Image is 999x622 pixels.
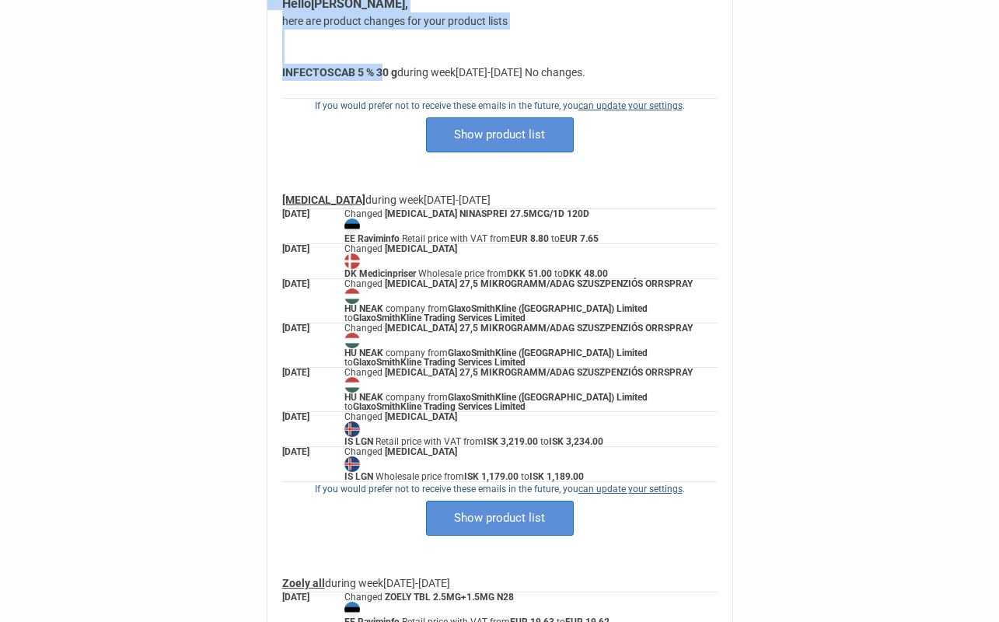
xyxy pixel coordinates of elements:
span: from [428,392,648,403]
b: [MEDICAL_DATA] NINASPREI 27.5MCG/1D 120D [385,208,589,219]
span: to [344,357,526,368]
span: Changed [344,592,382,603]
span: [DATE] [491,66,522,79]
b: [DATE] [282,208,309,219]
span: Changed [344,243,382,254]
span: from [463,436,538,447]
b: ISK 3,219.00 [484,436,538,447]
b: ZOELY TBL 2.5MG+1.5MG N28 [385,592,514,603]
b: [MEDICAL_DATA] 27,5 MIKROGRAMM/ADAG SZUSZPENZIÓS ORRSPRAY [385,323,693,334]
b: [MEDICAL_DATA] [385,411,457,422]
b: [MEDICAL_DATA] [385,446,457,457]
span: [DATE] [456,66,487,79]
b: NEAK [359,303,383,314]
span: Changed [344,411,382,422]
span: [DATE] [418,577,450,589]
b: IS [344,471,353,482]
div: If you would prefer not to receive these emails in the future, you . [282,98,718,113]
b: [MEDICAL_DATA] [385,243,457,254]
b: DK [344,268,357,279]
b: [DATE] [282,411,309,422]
span: from [428,303,648,314]
b: GlaxoSmithKline ([GEOGRAPHIC_DATA]) Limited [448,303,648,314]
b: HU [344,392,357,403]
b: [DATE] [282,323,309,334]
b: NEAK [359,392,383,403]
a: Zoely all [282,577,325,589]
span: from [487,268,552,279]
span: Changed [344,446,382,457]
b: DKK 51.00 [507,268,552,279]
b: EUR 8.80 [510,233,549,244]
b: ISK 1,179.00 [464,471,519,482]
b: LGN [355,436,373,447]
b: GlaxoSmithKline ([GEOGRAPHIC_DATA]) Limited [448,348,648,358]
span: [DATE] [383,577,415,589]
span: from [444,471,519,482]
span: to [551,233,599,244]
a: Show product list [426,501,574,536]
span: [DATE] [424,194,456,206]
span: Retail price with VAT [375,436,461,447]
span: Changed [344,323,382,334]
a: INFECTOSCAB 5 % 30 g [282,66,397,79]
span: Wholesale price [418,268,484,279]
b: DKK 48.00 [563,268,608,279]
b: GlaxoSmithKline Trading Services Limited [353,401,526,412]
b: HU [344,303,357,314]
span: from [490,233,549,244]
a: [MEDICAL_DATA] [282,194,365,206]
span: company [386,303,425,314]
span: from [428,348,648,358]
b: [DATE] [282,592,309,603]
span: Retail price with VAT [402,233,487,244]
b: EUR 7.65 [560,233,599,244]
span: Changed [344,278,382,289]
span: [DATE] [459,194,491,206]
span: Changed [344,367,382,378]
span: Wholesale price [375,471,442,482]
a: can update your settings [578,484,683,494]
b: EE [344,233,355,244]
span: to [540,436,603,447]
b: ISK 1,189.00 [529,471,584,482]
b: GlaxoSmithKline Trading Services Limited [353,313,526,323]
b: Medicinpriser [359,268,416,279]
b: HU [344,348,357,358]
td: If you would prefer not to receive these emails in the future, you . [282,482,718,497]
a: Show product list [426,117,574,152]
b: ISK 3,234.00 [549,436,603,447]
span: to [554,268,608,279]
span: during week - [282,66,718,152]
span: to [521,471,584,482]
b: [DATE] [282,446,309,457]
b: IS [344,436,353,447]
b: [MEDICAL_DATA] 27,5 MIKROGRAMM/ADAG SZUSZPENZIÓS ORRSPRAY [385,367,693,378]
b: Raviminfo [358,233,400,244]
b: NEAK [359,348,383,358]
b: [DATE] [282,243,309,254]
span: to [344,313,526,323]
b: GlaxoSmithKline Trading Services Limited [353,357,526,368]
span: company [386,348,425,358]
span: No changes. [525,66,585,79]
span: company [386,392,425,403]
a: can update your settings [578,100,683,111]
b: LGN [355,471,373,482]
b: [DATE] [282,367,309,378]
span: to [344,401,526,412]
b: GlaxoSmithKline ([GEOGRAPHIC_DATA]) Limited [448,392,648,403]
span: during week - [282,194,718,536]
b: [MEDICAL_DATA] 27,5 MIKROGRAMM/ADAG SZUSZPENZIÓS ORRSPRAY [385,278,693,289]
span: Changed [344,208,382,219]
b: [DATE] [282,278,309,289]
